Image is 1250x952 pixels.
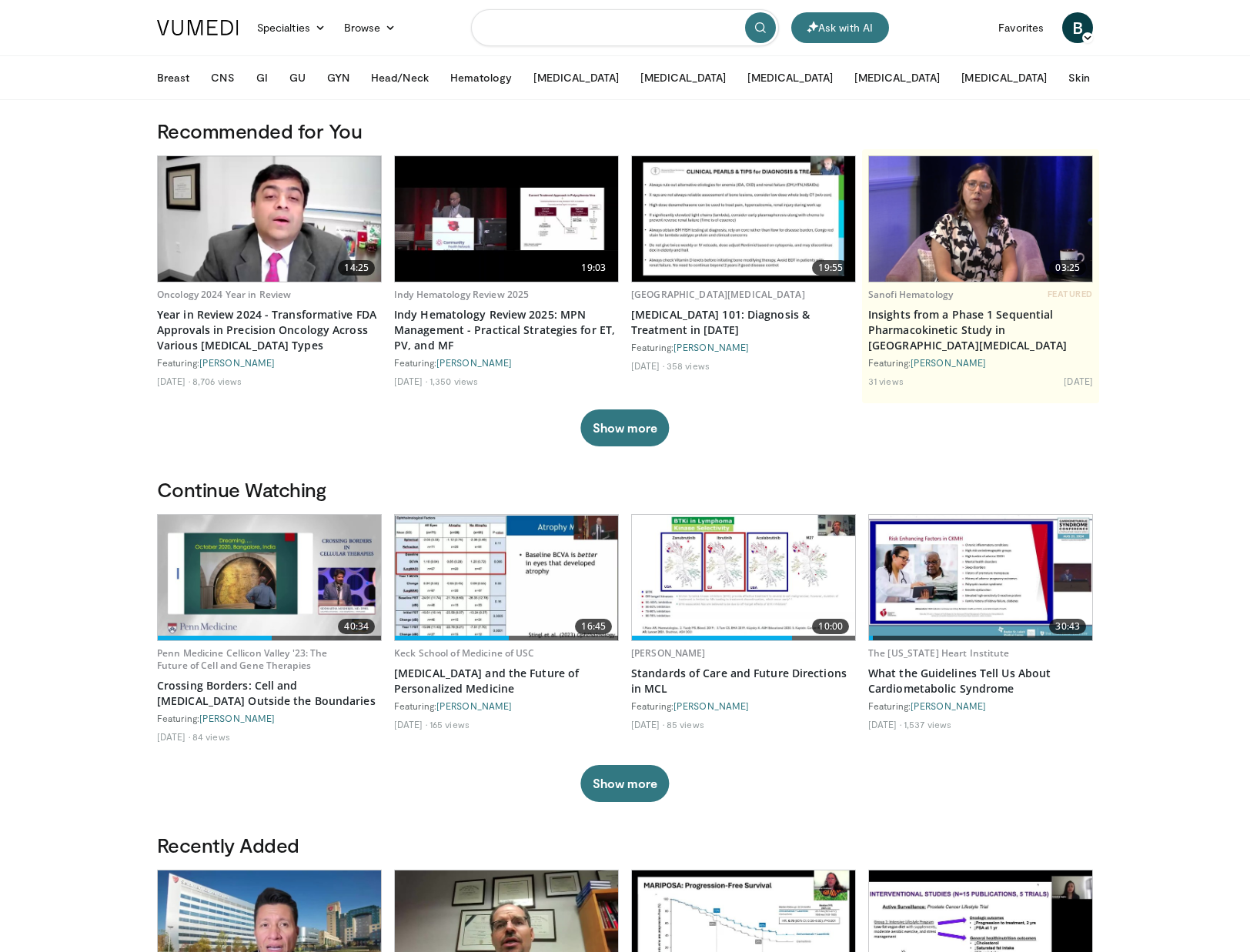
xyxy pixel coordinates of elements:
[362,62,438,93] button: Head/Neck
[952,62,1056,93] button: [MEDICAL_DATA]
[989,12,1053,43] a: Favorites
[632,156,855,282] img: ff9746a4-799b-4db6-bfc8-ecad89d59b6d.620x360_q85_upscale.jpg
[338,619,375,634] span: 40:34
[335,12,406,43] a: Browse
[394,700,619,712] div: Featuring:
[192,375,242,387] li: 8,706 views
[667,359,710,372] li: 358 views
[247,62,277,93] button: GI
[791,12,889,43] button: Ask with AI
[673,342,749,352] a: [PERSON_NAME]
[632,156,855,282] a: 19:55
[441,62,522,93] button: Hematology
[580,765,669,802] button: Show more
[471,9,779,46] input: Search topics, interventions
[318,62,359,93] button: GYN
[738,62,842,93] button: [MEDICAL_DATA]
[631,646,706,660] a: [PERSON_NAME]
[631,666,856,696] a: Standards of Care and Future Directions in MCL
[248,12,335,43] a: Specialties
[394,375,427,387] li: [DATE]
[868,646,1010,660] a: The [US_STATE] Heart Institute
[812,619,849,634] span: 10:00
[436,357,512,368] a: [PERSON_NAME]
[394,288,529,301] a: Indy Hematology Review 2025
[395,156,618,282] a: 19:03
[869,156,1092,282] a: 03:25
[904,718,951,730] li: 1,537 views
[868,700,1093,712] div: Featuring:
[632,515,855,640] img: 44c5b93b-a6a5-426b-865b-1a183ad43278.620x360_q85_upscale.jpg
[394,307,619,353] a: Indy Hematology Review 2025: MPN Management - Practical Strategies for ET, PV, and MF
[199,713,275,723] a: [PERSON_NAME]
[395,156,618,282] img: e94d6f02-5ecd-4bbb-bb87-02090c75355e.620x360_q85_upscale.jpg
[157,678,382,709] a: Crossing Borders: Cell and [MEDICAL_DATA] Outside the Boundaries
[157,646,328,672] a: Penn Medicine Cellicon Valley '23: The Future of Cell and Gene Therapies
[631,288,805,301] a: [GEOGRAPHIC_DATA][MEDICAL_DATA]
[631,341,856,353] div: Featuring:
[667,718,704,730] li: 85 views
[199,357,275,368] a: [PERSON_NAME]
[394,718,427,730] li: [DATE]
[631,359,664,372] li: [DATE]
[157,119,1093,143] h3: Recommended for You
[868,718,901,730] li: [DATE]
[338,260,375,276] span: 14:25
[395,516,618,640] img: 5d3c8e46-02a0-4aab-86c2-c2f7f18e26e0.620x360_q85_upscale.jpg
[394,356,619,369] div: Featuring:
[429,718,470,730] li: 165 views
[575,260,612,276] span: 19:03
[157,712,382,724] div: Featuring:
[1064,375,1093,387] li: [DATE]
[157,375,190,387] li: [DATE]
[192,730,230,743] li: 84 views
[158,515,381,640] img: c0213690-3fdb-4685-a3dc-7e08a0f9d505.620x360_q85_upscale.jpg
[157,356,382,369] div: Featuring:
[868,666,1093,696] a: What the Guidelines Tell Us About Cardiometabolic Syndrome
[868,356,1093,369] div: Featuring:
[1049,619,1086,634] span: 30:43
[157,833,1093,857] h3: Recently Added
[868,288,953,301] a: Sanofi Hematology
[869,515,1092,640] img: 065aeb72-0e48-4e5d-b1f3-64dd0ba6cc79.620x360_q85_upscale.jpg
[524,62,628,93] button: [MEDICAL_DATA]
[157,730,190,743] li: [DATE]
[429,375,478,387] li: 1,350 views
[158,156,381,282] a: 14:25
[280,62,315,93] button: GU
[631,307,856,338] a: [MEDICAL_DATA] 101: Diagnosis & Treatment in [DATE]
[631,700,856,712] div: Featuring:
[1059,62,1098,93] button: Skin
[845,62,949,93] button: [MEDICAL_DATA]
[148,62,199,93] button: Breast
[1049,260,1086,276] span: 03:25
[868,307,1093,353] a: Insights from a Phase 1 Sequential Pharmacokinetic Study in [GEOGRAPHIC_DATA][MEDICAL_DATA]
[632,515,855,640] a: 10:00
[157,20,239,35] img: VuMedi Logo
[1048,289,1093,299] span: FEATURED
[911,357,986,368] a: [PERSON_NAME]
[911,700,986,711] a: [PERSON_NAME]
[202,62,243,93] button: CNS
[869,515,1092,640] a: 30:43
[869,156,1092,281] img: a82417f2-eb2d-47cb-881f-e43c4e05e3ae.png.620x360_q85_upscale.png
[157,477,1093,502] h3: Continue Watching
[157,307,382,353] a: Year in Review 2024 - Transformative FDA Approvals in Precision Oncology Across Various [MEDICAL_...
[868,375,904,387] li: 31 views
[631,718,664,730] li: [DATE]
[1062,12,1093,43] a: B
[631,62,735,93] button: [MEDICAL_DATA]
[157,288,291,301] a: Oncology 2024 Year in Review
[395,515,618,640] a: 16:45
[394,666,619,696] a: [MEDICAL_DATA] and the Future of Personalized Medicine
[812,260,849,276] span: 19:55
[673,700,749,711] a: [PERSON_NAME]
[158,515,381,640] a: 40:34
[580,409,669,446] button: Show more
[436,700,512,711] a: [PERSON_NAME]
[158,156,381,282] img: 22cacae0-80e8-46c7-b946-25cff5e656fa.620x360_q85_upscale.jpg
[394,646,535,660] a: Keck School of Medicine of USC
[575,619,612,634] span: 16:45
